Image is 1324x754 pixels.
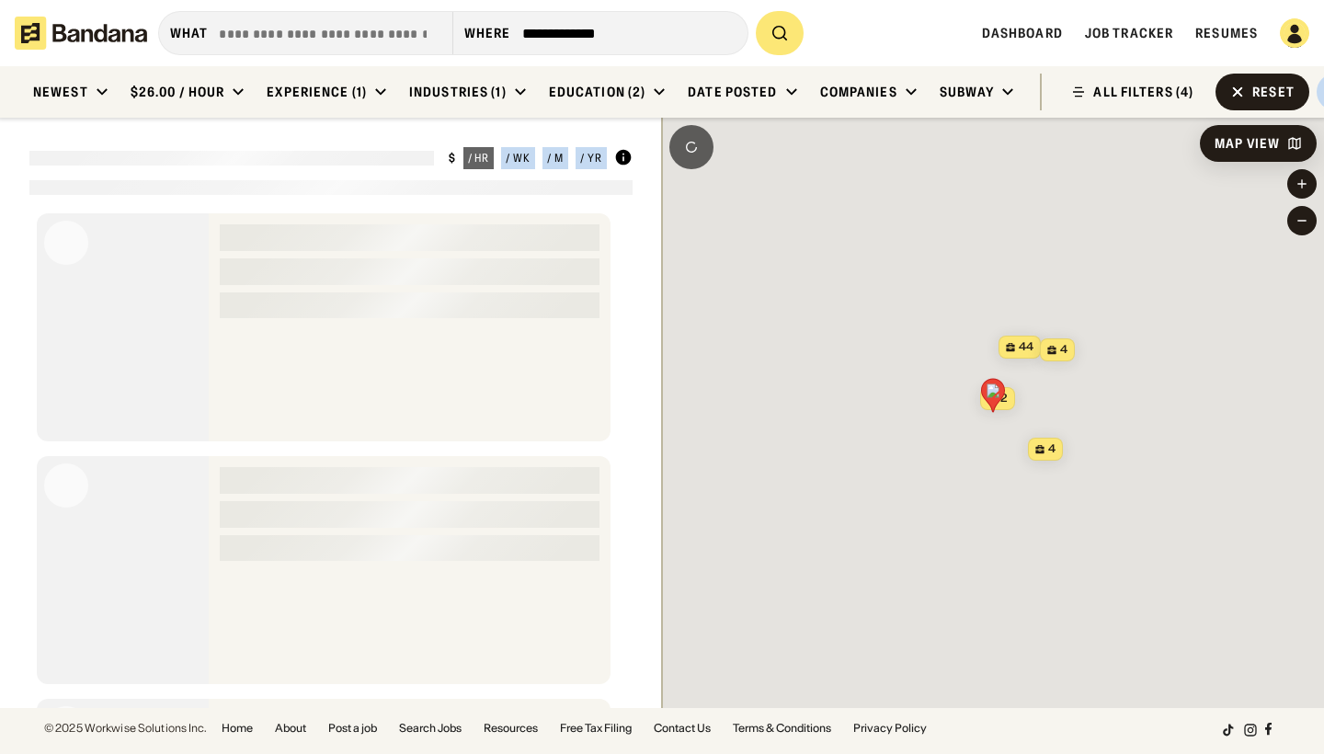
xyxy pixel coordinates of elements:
[820,84,897,100] div: Companies
[328,723,377,734] a: Post a job
[409,84,507,100] div: Industries (1)
[1093,86,1193,98] div: ALL FILTERS (4)
[484,723,538,734] a: Resources
[654,723,711,734] a: Contact Us
[1060,342,1067,358] span: 4
[15,17,147,50] img: Bandana logotype
[940,84,995,100] div: Subway
[399,723,462,734] a: Search Jobs
[580,153,602,164] div: / yr
[464,25,511,41] div: Where
[549,84,646,100] div: Education (2)
[982,25,1063,41] a: Dashboard
[733,723,831,734] a: Terms & Conditions
[44,723,207,734] div: © 2025 Workwise Solutions Inc.
[547,153,564,164] div: / m
[1085,25,1173,41] a: Job Tracker
[267,84,367,100] div: Experience (1)
[33,84,88,100] div: Newest
[1252,86,1295,98] div: Reset
[1195,25,1258,41] a: Resumes
[29,206,633,708] div: grid
[853,723,927,734] a: Privacy Policy
[131,84,225,100] div: $26.00 / hour
[170,25,208,41] div: what
[506,153,531,164] div: / wk
[560,723,632,734] a: Free Tax Filing
[1019,339,1033,355] span: 44
[275,723,306,734] a: About
[449,151,456,166] div: $
[222,723,253,734] a: Home
[468,153,490,164] div: / hr
[1215,137,1280,150] div: Map View
[1048,441,1056,457] span: 4
[688,84,777,100] div: Date Posted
